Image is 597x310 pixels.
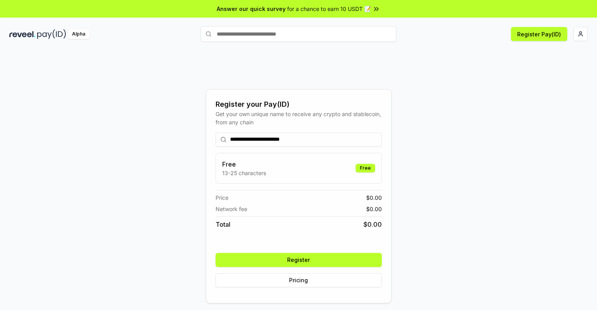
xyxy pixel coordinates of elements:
[68,29,90,39] div: Alpha
[222,169,266,177] p: 13-25 characters
[9,29,36,39] img: reveel_dark
[366,205,382,213] span: $ 0.00
[366,194,382,202] span: $ 0.00
[216,194,228,202] span: Price
[216,273,382,287] button: Pricing
[356,164,375,172] div: Free
[216,220,230,229] span: Total
[217,5,286,13] span: Answer our quick survey
[216,110,382,126] div: Get your own unique name to receive any crypto and stablecoin, from any chain
[363,220,382,229] span: $ 0.00
[216,253,382,267] button: Register
[216,205,247,213] span: Network fee
[511,27,567,41] button: Register Pay(ID)
[216,99,382,110] div: Register your Pay(ID)
[287,5,371,13] span: for a chance to earn 10 USDT 📝
[222,159,266,169] h3: Free
[37,29,66,39] img: pay_id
